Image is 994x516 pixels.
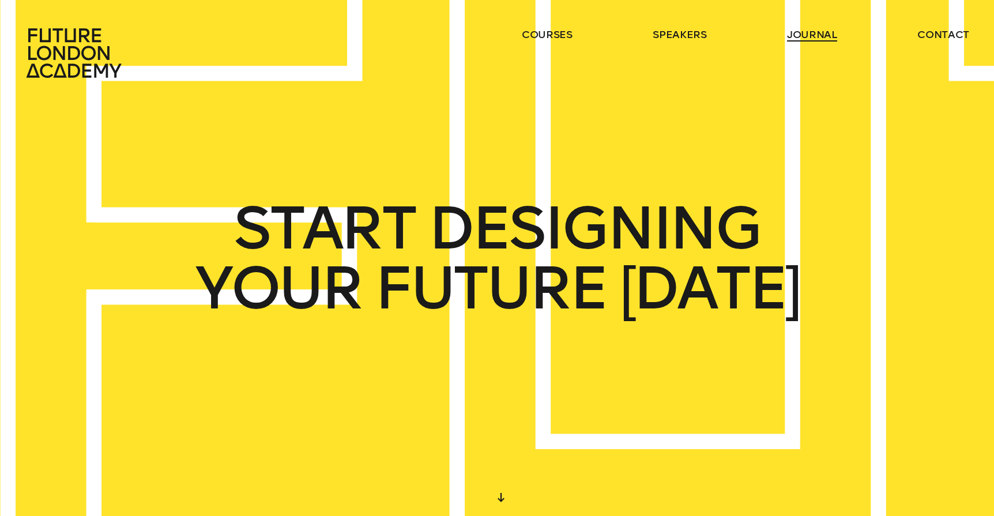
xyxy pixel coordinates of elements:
[522,28,573,42] a: courses
[375,258,607,318] span: FUTURE
[787,28,837,42] a: journal
[234,198,415,258] span: START
[620,258,800,318] span: [DATE]
[653,28,706,42] a: speakers
[428,198,760,258] span: DESIGNING
[195,258,362,318] span: YOUR
[917,28,969,42] a: contact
